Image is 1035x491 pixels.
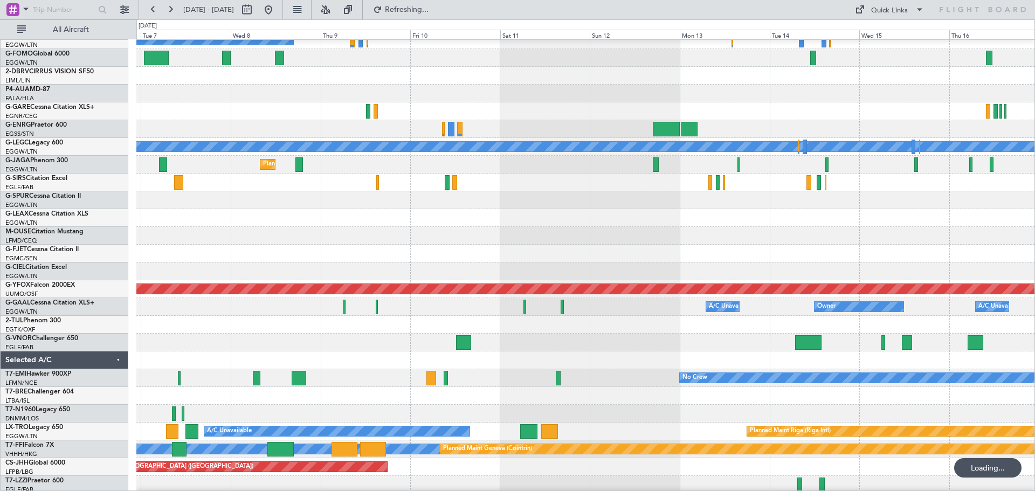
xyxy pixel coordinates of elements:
span: G-SPUR [5,193,29,199]
a: G-SIRSCitation Excel [5,175,67,182]
a: EGGW/LTN [5,201,38,209]
div: Fri 10 [410,30,500,39]
span: T7-N1960 [5,406,36,413]
span: P4-AUA [5,86,30,93]
a: LFMD/CEQ [5,237,37,245]
div: A/C Unavailable [709,299,754,315]
span: G-CIEL [5,264,25,271]
span: CS-JHH [5,460,29,466]
a: T7-FFIFalcon 7X [5,442,54,448]
div: Thu 9 [321,30,411,39]
a: G-SPURCessna Citation II [5,193,81,199]
span: LX-TRO [5,424,29,431]
div: Mon 13 [680,30,770,39]
span: T7-BRE [5,389,27,395]
a: VHHH/HKG [5,450,37,458]
a: LTBA/ISL [5,397,30,405]
a: EGGW/LTN [5,308,38,316]
a: G-GAALCessna Citation XLS+ [5,300,94,306]
a: LFMN/NCE [5,379,37,387]
div: Planned Maint [GEOGRAPHIC_DATA] ([GEOGRAPHIC_DATA]) [84,459,253,475]
a: T7-EMIHawker 900XP [5,371,71,377]
a: EGTK/OXF [5,326,35,334]
a: G-LEGCLegacy 600 [5,140,63,146]
a: M-OUSECitation Mustang [5,229,84,235]
span: G-GARE [5,104,30,110]
a: G-ENRGPraetor 600 [5,122,67,128]
span: T7-EMI [5,371,26,377]
div: [DATE] [139,22,157,31]
span: 2-DBRV [5,68,29,75]
a: G-GARECessna Citation XLS+ [5,104,94,110]
div: Owner [817,299,836,315]
div: Planned Maint Geneva (Cointrin) [443,441,532,457]
a: DNMM/LOS [5,414,39,423]
a: EGGW/LTN [5,41,38,49]
a: G-FOMOGlobal 6000 [5,51,70,57]
span: G-JAGA [5,157,30,164]
a: EGLF/FAB [5,183,33,191]
div: Loading... [954,458,1022,478]
a: G-VNORChallenger 650 [5,335,78,342]
div: Sun 12 [590,30,680,39]
div: A/C Unavailable [978,299,1023,315]
a: EGGW/LTN [5,165,38,174]
span: G-ENRG [5,122,31,128]
a: FALA/HLA [5,94,34,102]
a: LIML/LIN [5,77,31,85]
a: G-CIELCitation Excel [5,264,67,271]
button: All Aircraft [12,21,117,38]
div: Sat 11 [500,30,590,39]
a: T7-LZZIPraetor 600 [5,478,64,484]
a: EGGW/LTN [5,272,38,280]
span: 2-TIJL [5,317,23,324]
span: T7-LZZI [5,478,27,484]
div: No Crew [682,370,707,386]
a: G-JAGAPhenom 300 [5,157,68,164]
a: T7-N1960Legacy 650 [5,406,70,413]
a: EGMC/SEN [5,254,38,262]
span: G-LEAX [5,211,29,217]
span: T7-FFI [5,442,24,448]
div: Wed 8 [231,30,321,39]
div: Planned Maint [GEOGRAPHIC_DATA] ([GEOGRAPHIC_DATA]) [263,156,433,172]
a: G-FJETCessna Citation II [5,246,79,253]
div: Tue 14 [770,30,860,39]
span: G-YFOX [5,282,30,288]
span: [DATE] - [DATE] [183,5,234,15]
a: EGGW/LTN [5,219,38,227]
a: EGSS/STN [5,130,34,138]
span: M-OUSE [5,229,31,235]
a: CS-JHHGlobal 6000 [5,460,65,466]
a: EGNR/CEG [5,112,38,120]
span: G-FOMO [5,51,33,57]
div: Wed 15 [859,30,949,39]
a: 2-DBRVCIRRUS VISION SF50 [5,68,94,75]
span: G-FJET [5,246,27,253]
span: G-GAAL [5,300,30,306]
a: LX-TROLegacy 650 [5,424,63,431]
a: EGGW/LTN [5,148,38,156]
button: Refreshing... [368,1,433,18]
a: G-YFOXFalcon 2000EX [5,282,75,288]
span: G-VNOR [5,335,32,342]
span: All Aircraft [28,26,114,33]
a: 2-TIJLPhenom 300 [5,317,61,324]
span: G-SIRS [5,175,26,182]
a: LFPB/LBG [5,468,33,476]
div: Quick Links [871,5,908,16]
a: G-LEAXCessna Citation XLS [5,211,88,217]
a: T7-BREChallenger 604 [5,389,74,395]
div: A/C Unavailable [207,423,252,439]
a: P4-AUAMD-87 [5,86,50,93]
button: Quick Links [850,1,929,18]
input: Trip Number [33,2,95,18]
a: UUMO/OSF [5,290,38,298]
a: EGGW/LTN [5,59,38,67]
span: G-LEGC [5,140,29,146]
span: Refreshing... [384,6,430,13]
a: EGLF/FAB [5,343,33,351]
div: Planned Maint Riga (Riga Intl) [750,423,831,439]
div: Tue 7 [141,30,231,39]
a: EGGW/LTN [5,432,38,440]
